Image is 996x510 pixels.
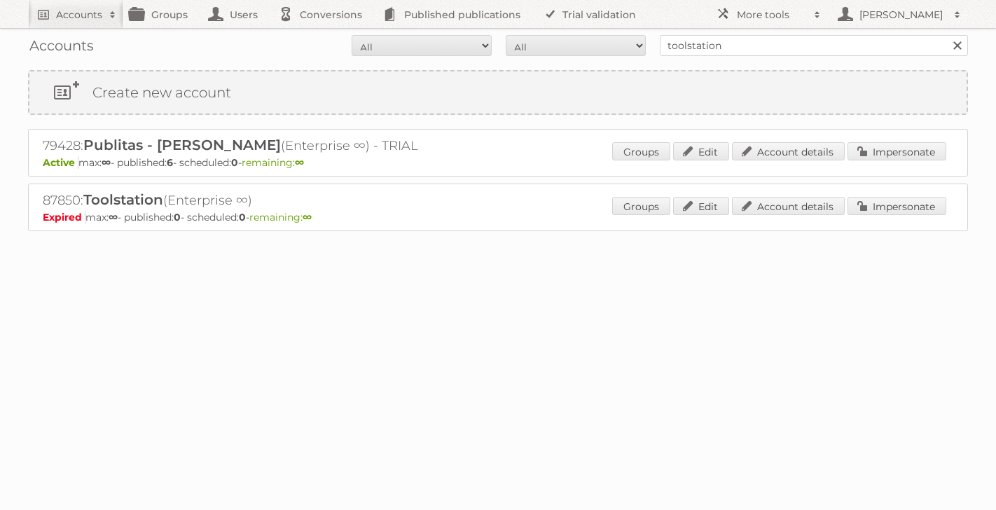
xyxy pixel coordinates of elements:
h2: 87850: (Enterprise ∞) [43,191,533,209]
a: Groups [612,142,670,160]
a: Create new account [29,71,967,113]
span: remaining: [249,211,312,223]
a: Groups [612,197,670,215]
strong: ∞ [102,156,111,169]
a: Edit [673,142,729,160]
h2: Accounts [56,8,102,22]
span: Toolstation [83,191,163,208]
h2: 79428: (Enterprise ∞) - TRIAL [43,137,533,155]
a: Impersonate [848,142,946,160]
strong: ∞ [303,211,312,223]
strong: 0 [239,211,246,223]
span: remaining: [242,156,304,169]
strong: 0 [231,156,238,169]
strong: ∞ [295,156,304,169]
a: Edit [673,197,729,215]
strong: 0 [174,211,181,223]
span: Expired [43,211,85,223]
span: Active [43,156,78,169]
a: Impersonate [848,197,946,215]
strong: ∞ [109,211,118,223]
a: Account details [732,142,845,160]
h2: More tools [737,8,807,22]
p: max: - published: - scheduled: - [43,156,953,169]
strong: 6 [167,156,173,169]
span: Publitas - [PERSON_NAME] [83,137,281,153]
a: Account details [732,197,845,215]
h2: [PERSON_NAME] [856,8,947,22]
p: max: - published: - scheduled: - [43,211,953,223]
